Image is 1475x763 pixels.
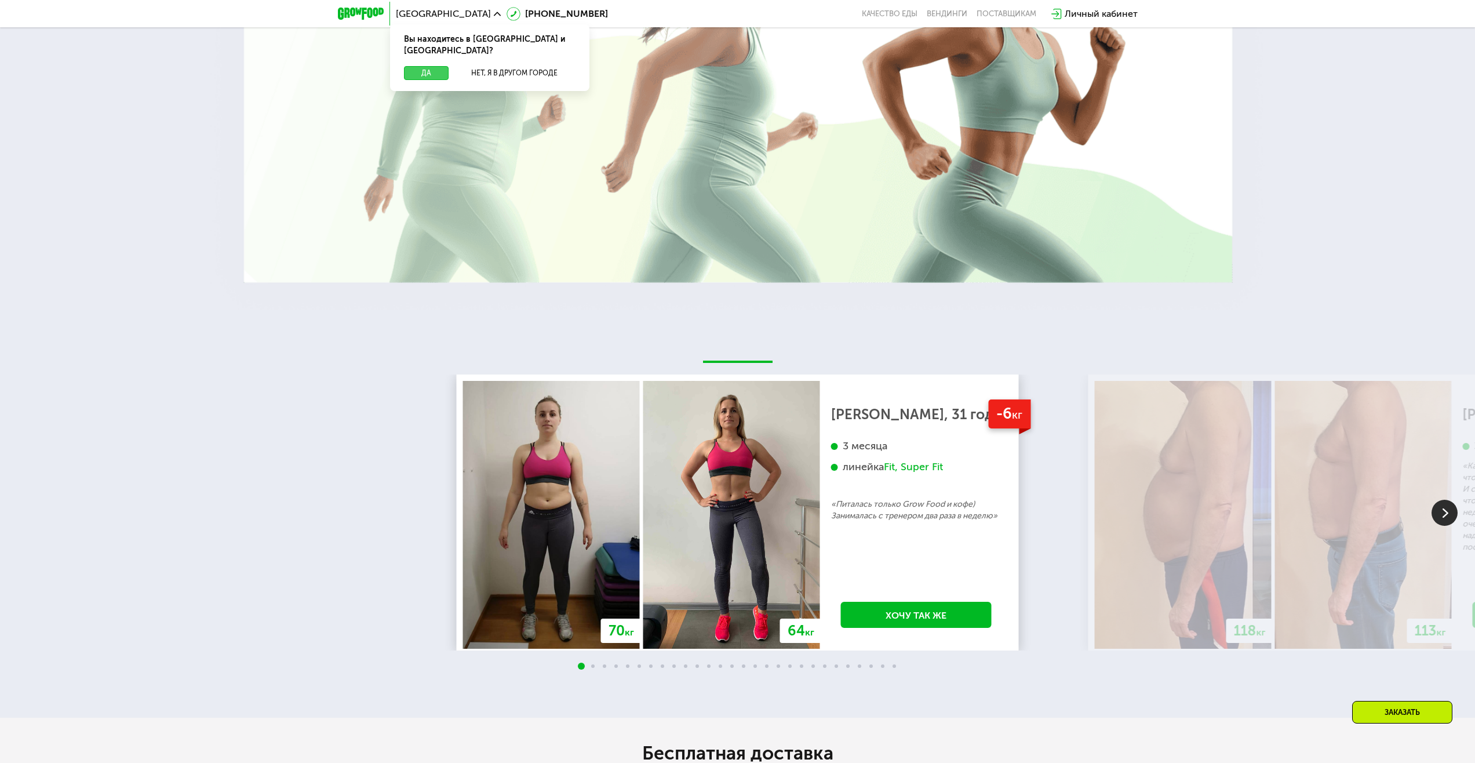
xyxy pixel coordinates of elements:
button: Да [404,66,449,80]
a: Качество еды [862,9,917,19]
div: поставщикам [977,9,1036,19]
span: кг [805,627,814,638]
div: 113 [1407,619,1454,643]
div: линейка [831,460,1001,474]
div: 118 [1226,619,1273,643]
div: Fit, Super Fit [884,460,943,474]
span: [GEOGRAPHIC_DATA] [396,9,491,19]
div: 64 [780,619,822,643]
span: кг [625,627,634,638]
div: -6 [988,399,1030,429]
img: Slide right [1432,500,1458,526]
span: кг [1257,627,1266,638]
span: кг [1012,408,1022,422]
div: Заказать [1352,701,1452,724]
a: [PHONE_NUMBER] [507,7,608,21]
div: Вы находитесь в [GEOGRAPHIC_DATA] и [GEOGRAPHIC_DATA]? [390,24,589,66]
div: [PERSON_NAME], 31 год [831,409,1001,420]
a: Вендинги [927,9,967,19]
button: Нет, я в другом городе [453,66,576,80]
div: Личный кабинет [1065,7,1138,21]
p: «Питалась только Grow Food и кофе) Занималась с тренером два раза в неделю» [831,499,1001,522]
div: 70 [601,619,642,643]
a: Хочу так же [841,602,992,628]
div: 3 месяца [831,439,1001,453]
span: кг [1437,627,1446,638]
